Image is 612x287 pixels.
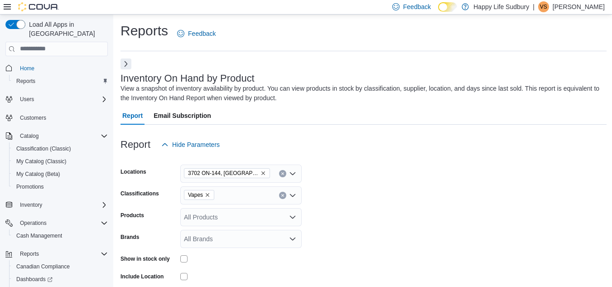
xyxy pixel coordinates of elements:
span: My Catalog (Beta) [16,170,60,178]
label: Locations [120,168,146,175]
h3: Report [120,139,150,150]
span: Classification (Classic) [13,143,108,154]
input: Dark Mode [438,2,457,12]
button: Cash Management [9,229,111,242]
h1: Reports [120,22,168,40]
span: 3702 ON-144, [GEOGRAPHIC_DATA] [188,169,259,178]
span: Promotions [16,183,44,190]
span: Report [122,107,143,125]
span: Canadian Compliance [16,263,70,270]
button: Users [16,94,38,105]
span: Cash Management [16,232,62,239]
h3: Inventory On Hand by Product [120,73,255,84]
a: My Catalog (Beta) [13,169,64,180]
button: Promotions [9,180,111,193]
button: Open list of options [289,214,296,221]
span: My Catalog (Classic) [13,156,108,167]
span: Classification (Classic) [16,145,71,152]
div: Victoria Suotaila [538,1,549,12]
a: Customers [16,112,50,123]
button: Open list of options [289,192,296,199]
a: My Catalog (Classic) [13,156,70,167]
a: Reports [13,76,39,87]
span: Cash Management [13,230,108,241]
span: 3702 ON-144, Chelmsford [184,168,270,178]
button: My Catalog (Classic) [9,155,111,168]
button: Reports [2,248,111,260]
a: Dashboards [13,274,56,285]
p: Happy Life Sudbury [473,1,529,12]
span: Vapes [188,190,203,199]
label: Show in stock only [120,255,170,263]
span: Users [16,94,108,105]
span: Feedback [403,2,431,11]
p: | [533,1,535,12]
button: My Catalog (Beta) [9,168,111,180]
label: Classifications [120,190,159,197]
button: Remove 3702 ON-144, Chelmsford from selection in this group [260,170,266,176]
a: Home [16,63,38,74]
span: Promotions [13,181,108,192]
button: Operations [16,218,50,229]
a: Classification (Classic) [13,143,75,154]
a: Cash Management [13,230,66,241]
span: Feedback [188,29,216,38]
span: Catalog [16,131,108,141]
span: Customers [20,114,46,122]
span: Email Subscription [154,107,211,125]
button: Catalog [2,130,111,142]
button: Catalog [16,131,42,141]
img: Cova [18,2,59,11]
button: Open list of options [289,235,296,243]
a: Dashboards [9,273,111,286]
button: Canadian Compliance [9,260,111,273]
button: Open list of options [289,170,296,177]
button: Reports [9,75,111,88]
button: Operations [2,217,111,229]
label: Brands [120,233,139,241]
span: Operations [20,219,47,227]
button: Classification (Classic) [9,142,111,155]
span: Catalog [20,132,39,140]
span: Customers [16,112,108,123]
button: Home [2,62,111,75]
span: Load All Apps in [GEOGRAPHIC_DATA] [25,20,108,38]
label: Products [120,212,144,219]
span: Reports [16,78,35,85]
button: Clear input [279,192,286,199]
div: View a snapshot of inventory availability by product. You can view products in stock by classific... [120,84,602,103]
button: Customers [2,111,111,124]
span: Reports [16,248,108,259]
span: Home [20,65,34,72]
span: Dashboards [16,276,53,283]
p: [PERSON_NAME] [553,1,605,12]
span: My Catalog (Beta) [13,169,108,180]
button: Remove Vapes from selection in this group [205,192,210,198]
label: Include Location [120,273,164,280]
span: Home [16,63,108,74]
button: Reports [16,248,43,259]
span: Inventory [16,199,108,210]
span: Hide Parameters [172,140,220,149]
span: Users [20,96,34,103]
span: Reports [20,250,39,258]
button: Next [120,58,131,69]
a: Feedback [173,24,219,43]
span: Reports [13,76,108,87]
span: My Catalog (Classic) [16,158,67,165]
span: Operations [16,218,108,229]
button: Users [2,93,111,106]
button: Inventory [16,199,46,210]
button: Inventory [2,199,111,211]
span: Dashboards [13,274,108,285]
span: Inventory [20,201,42,209]
button: Clear input [279,170,286,177]
a: Promotions [13,181,48,192]
span: VS [540,1,547,12]
button: Hide Parameters [158,136,223,154]
span: Vapes [184,190,214,200]
a: Canadian Compliance [13,261,73,272]
span: Canadian Compliance [13,261,108,272]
